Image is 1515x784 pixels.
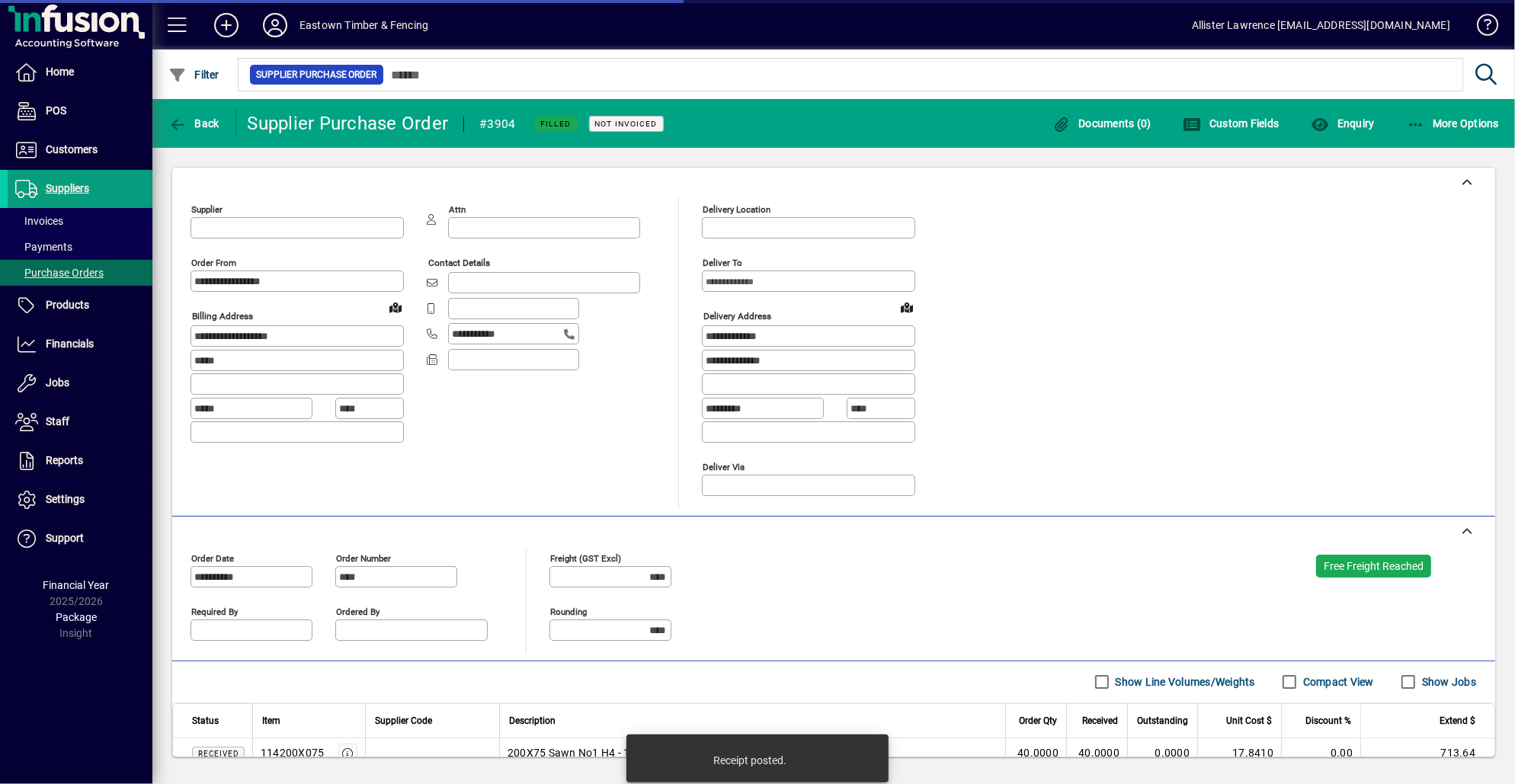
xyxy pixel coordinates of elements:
[1082,712,1118,729] span: Received
[56,611,97,623] span: Package
[1226,712,1272,729] span: Unit Cost $
[46,532,84,544] span: Support
[8,286,152,325] a: Products
[46,338,94,350] span: Financials
[251,11,299,39] button: Profile
[191,606,238,616] mat-label: Required by
[1049,110,1155,137] button: Documents (0)
[1440,712,1475,729] span: Extend $
[703,204,770,215] mat-label: Delivery Location
[46,415,69,427] span: Staff
[1465,3,1496,53] a: Knowledge Base
[8,364,152,402] a: Jobs
[336,606,380,616] mat-label: Ordered by
[1300,674,1374,690] label: Compact View
[168,69,219,81] span: Filter
[375,712,432,729] span: Supplier Code
[192,712,219,729] span: Status
[703,461,745,472] mat-label: Deliver via
[299,13,428,37] div: Eastown Timber & Fencing
[165,61,223,88] button: Filter
[8,208,152,234] a: Invoices
[43,579,110,591] span: Financial Year
[383,295,408,319] a: View on map
[1019,712,1057,729] span: Order Qty
[1311,117,1374,130] span: Enquiry
[261,745,325,760] div: 114200X075
[8,53,152,91] a: Home
[152,110,236,137] app-page-header-button: Back
[8,92,152,130] a: POS
[256,67,377,82] span: Supplier Purchase Order
[1066,738,1127,769] td: 40.0000
[1192,13,1450,37] div: Allister Lawrence [EMAIL_ADDRESS][DOMAIN_NAME]
[1324,560,1424,572] span: Free Freight Reached
[248,111,449,136] div: Supplier Purchase Order
[8,260,152,286] a: Purchase Orders
[46,376,69,389] span: Jobs
[1307,110,1378,137] button: Enquiry
[1281,738,1360,769] td: 0.00
[46,493,85,505] span: Settings
[15,215,63,227] span: Invoices
[46,182,89,194] span: Suppliers
[550,606,587,616] mat-label: Rounding
[336,552,391,563] mat-label: Order number
[1360,738,1494,769] td: 713.64
[15,267,104,279] span: Purchase Orders
[8,403,152,441] a: Staff
[198,750,239,758] span: Received
[1403,110,1504,137] button: More Options
[202,11,251,39] button: Add
[46,299,89,311] span: Products
[1005,738,1066,769] td: 40.0000
[1305,712,1351,729] span: Discount %
[541,119,572,129] span: Filled
[479,112,515,136] div: #3904
[1183,117,1280,130] span: Custom Fields
[191,552,234,563] mat-label: Order date
[46,143,98,155] span: Customers
[262,712,280,729] span: Item
[1419,674,1476,690] label: Show Jobs
[1197,738,1281,769] td: 17.8410
[8,520,152,558] a: Support
[1407,117,1500,130] span: More Options
[1052,117,1151,130] span: Documents (0)
[46,454,83,466] span: Reports
[191,204,223,215] mat-label: Supplier
[8,131,152,169] a: Customers
[595,119,658,129] span: Not Invoiced
[8,442,152,480] a: Reports
[550,552,621,563] mat-label: Freight (GST excl)
[895,295,919,319] a: View on map
[8,481,152,519] a: Settings
[8,325,152,363] a: Financials
[1180,110,1283,137] button: Custom Fields
[8,234,152,260] a: Payments
[703,258,742,268] mat-label: Deliver To
[509,712,556,729] span: Description
[168,117,219,130] span: Back
[508,745,706,760] span: 200X75 Sawn No1 H4 - 10 @ 4.0m (CTL)
[449,204,466,215] mat-label: Attn
[713,753,786,768] div: Receipt posted.
[191,258,236,268] mat-label: Order from
[46,104,66,117] span: POS
[165,110,223,137] button: Back
[46,66,74,78] span: Home
[1127,738,1197,769] td: 0.0000
[1113,674,1255,690] label: Show Line Volumes/Weights
[15,241,72,253] span: Payments
[1137,712,1188,729] span: Outstanding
